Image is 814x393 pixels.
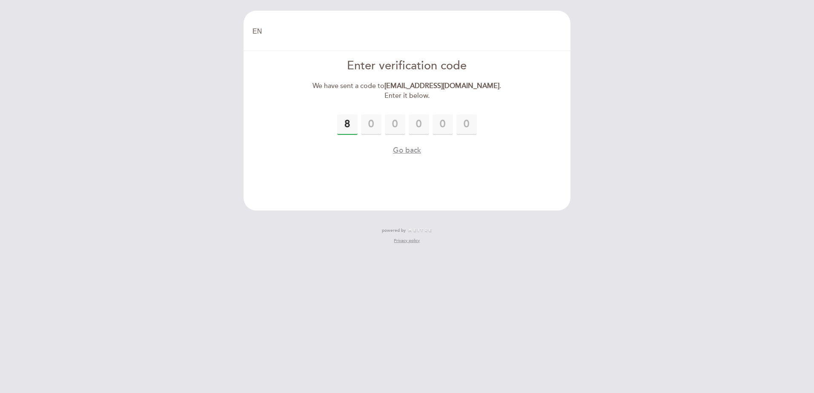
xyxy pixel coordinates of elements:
[408,228,432,233] img: MEITRE
[433,114,453,135] input: 0
[456,114,477,135] input: 0
[361,114,381,135] input: 0
[393,145,421,156] button: Go back
[382,228,432,234] a: powered by
[382,228,406,234] span: powered by
[385,114,405,135] input: 0
[310,58,505,74] div: Enter verification code
[337,114,358,135] input: 0
[409,114,429,135] input: 0
[384,82,499,90] strong: [EMAIL_ADDRESS][DOMAIN_NAME]
[310,81,505,101] div: We have sent a code to . Enter it below.
[394,238,420,244] a: Privacy policy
